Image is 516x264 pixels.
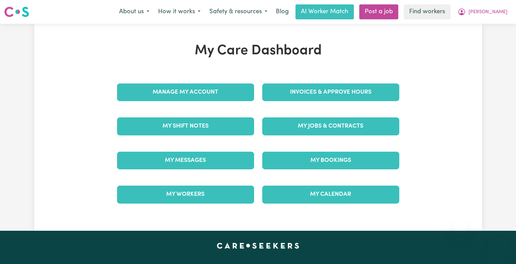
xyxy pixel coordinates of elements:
iframe: Close message [454,221,467,234]
button: How it works [154,5,205,19]
button: My Account [453,5,512,19]
a: Manage My Account [117,83,254,101]
a: Careseekers logo [4,4,29,20]
a: Invoices & Approve Hours [262,83,399,101]
button: About us [115,5,154,19]
a: My Jobs & Contracts [262,117,399,135]
a: My Shift Notes [117,117,254,135]
a: Blog [272,4,293,19]
a: Find workers [404,4,451,19]
a: My Messages [117,152,254,169]
a: Post a job [359,4,398,19]
iframe: Button to launch messaging window [489,237,511,259]
span: [PERSON_NAME] [469,8,508,16]
a: My Bookings [262,152,399,169]
a: Careseekers home page [217,243,299,248]
a: AI Worker Match [295,4,354,19]
a: My Workers [117,186,254,203]
h1: My Care Dashboard [113,43,403,59]
button: Safety & resources [205,5,272,19]
a: My Calendar [262,186,399,203]
img: Careseekers logo [4,6,29,18]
